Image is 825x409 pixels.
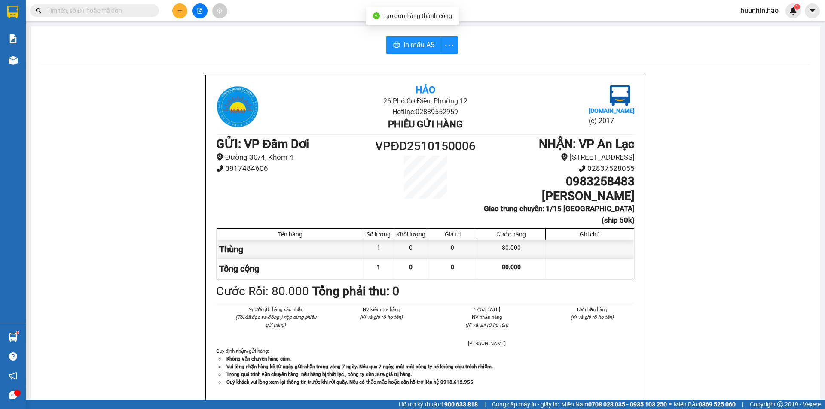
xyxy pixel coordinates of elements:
li: Đường 30/4, Khóm 4 [216,151,373,163]
span: check-circle [373,12,380,19]
img: logo-vxr [7,6,18,18]
span: question-circle [9,352,17,361]
button: printerIn mẫu A5 [386,36,441,54]
b: Tổng phải thu: 0 [312,284,399,298]
button: aim [212,3,227,18]
button: more [441,36,458,54]
li: 02837528055 [478,163,635,174]
button: plus [172,3,187,18]
li: NV kiểm tra hàng [339,306,424,313]
h1: 0983258483 [478,174,635,189]
i: (Kí và ghi rõ họ tên) [571,314,614,320]
span: copyright [777,401,783,407]
span: phone [216,165,223,172]
strong: 0369 525 060 [699,401,736,408]
div: Thùng [217,240,364,259]
span: more [441,40,458,51]
span: aim [217,8,223,14]
strong: Trong quá trình vận chuyển hàng, nếu hàng bị thất lạc , công ty đền 30% giá trị hàng. [226,371,412,377]
li: NV nhận hàng [444,313,529,321]
button: caret-down [805,3,820,18]
span: environment [216,153,223,161]
span: plus [177,8,183,14]
img: logo.jpg [216,85,259,128]
b: Giao trung chuyển: 1/15 [GEOGRAPHIC_DATA] (ship 50k) [484,204,635,224]
b: Phiếu gửi hàng [388,119,463,130]
span: ⚪️ [669,403,672,406]
span: Miền Nam [561,400,667,409]
strong: 0708 023 035 - 0935 103 250 [588,401,667,408]
strong: 1900 633 818 [441,401,478,408]
span: | [742,400,743,409]
li: 26 Phó Cơ Điều, Phường 12 [286,96,565,106]
li: [STREET_ADDRESS] [478,151,635,163]
b: [DOMAIN_NAME] [589,107,635,114]
span: file-add [197,8,203,14]
li: 17:57[DATE] [444,306,529,313]
span: Miền Bắc [674,400,736,409]
b: GỬI : VP Đầm Dơi [216,137,309,151]
span: Tổng cộng [219,264,259,274]
sup: 1 [794,4,800,10]
span: phone [578,165,586,172]
span: 1 [377,264,380,270]
span: 1 [795,4,798,10]
sup: 1 [16,331,19,334]
div: Khối lượng [396,231,426,238]
li: [PERSON_NAME] [444,339,529,347]
img: icon-new-feature [789,7,797,15]
div: 1 [364,240,394,259]
div: Số lượng [366,231,391,238]
div: Ghi chú [548,231,632,238]
span: Tạo đơn hàng thành công [383,12,452,19]
span: Hỗ trợ kỹ thuật: [399,400,478,409]
strong: Không vận chuyển hàng cấm. [226,356,291,362]
span: caret-down [809,7,816,15]
li: (c) 2017 [589,115,635,126]
img: warehouse-icon [9,333,18,342]
span: Cung cấp máy in - giấy in: [492,400,559,409]
img: solution-icon [9,34,18,43]
div: 0 [394,240,428,259]
img: logo.jpg [610,85,630,106]
span: 80.000 [502,264,521,270]
div: 0 [428,240,477,259]
strong: Vui lòng nhận hàng kể từ ngày gửi-nhận trong vòng 7 ngày. Nếu qua 7 ngày, mất mát công ty sẽ khôn... [226,364,493,370]
strong: Quý khách vui lòng xem lại thông tin trước khi rời quầy. Nếu có thắc mắc hoặc cần hỗ trợ liên hệ ... [226,379,473,385]
span: | [484,400,486,409]
button: file-add [192,3,208,18]
li: 0917484606 [216,163,373,174]
span: In mẫu A5 [403,39,434,50]
div: Giá trị [431,231,475,238]
h1: [PERSON_NAME] [478,189,635,203]
div: Cước hàng [480,231,543,238]
i: (Kí và ghi rõ họ tên) [465,322,508,328]
div: 80.000 [477,240,546,259]
input: Tìm tên, số ĐT hoặc mã đơn [47,6,149,15]
div: Tên hàng [219,231,361,238]
li: NV nhận hàng [550,306,635,313]
i: (Kí và ghi rõ họ tên) [360,314,403,320]
i: (Tôi đã đọc và đồng ý nộp dung phiếu gửi hàng) [235,314,316,328]
div: Cước Rồi : 80.000 [216,282,309,301]
span: message [9,391,17,399]
li: Hotline: 02839552959 [286,106,565,117]
h1: VPĐD2510150006 [373,137,478,156]
span: search [36,8,42,14]
b: Hảo [416,85,435,95]
li: Người gửi hàng xác nhận [233,306,318,313]
span: notification [9,372,17,380]
span: huunhin.hao [733,5,785,16]
img: warehouse-icon [9,56,18,65]
span: environment [561,153,568,161]
span: 0 [451,264,454,270]
b: NHẬN : VP An Lạc [539,137,635,151]
span: 0 [409,264,412,270]
span: printer [393,41,400,49]
div: Quy định nhận/gửi hàng : [216,347,635,386]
